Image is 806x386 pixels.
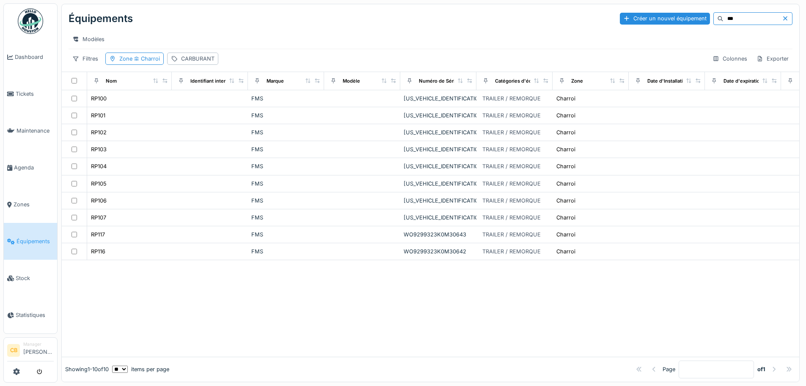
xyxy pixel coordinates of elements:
li: CB [7,344,20,357]
div: RP107 [91,214,106,222]
div: FMS [251,247,321,255]
div: Charroi [556,128,575,136]
div: [US_VEHICLE_IDENTIFICATION_NUMBER] [404,145,473,153]
div: TRAILER / REMORQUE [482,162,541,170]
div: FMS [251,180,321,188]
div: FMS [251,162,321,170]
div: Page [663,365,675,373]
span: Stock [16,274,54,282]
div: CARBURANT [181,55,215,63]
div: TRAILER / REMORQUE [482,145,541,153]
div: TRAILER / REMORQUE [482,247,541,255]
div: Zone [119,55,160,63]
div: TRAILER / REMORQUE [482,94,541,103]
a: Statistiques [4,297,57,333]
div: [US_VEHICLE_IDENTIFICATION_NUMBER] [404,197,473,205]
div: Charroi [556,94,575,103]
a: CB Manager[PERSON_NAME] [7,341,54,361]
div: [US_VEHICLE_IDENTIFICATION_NUMBER] [404,180,473,188]
span: Dashboard [15,53,54,61]
div: RP101 [91,111,105,119]
a: Zones [4,186,57,223]
div: [US_VEHICLE_IDENTIFICATION_NUMBER] [404,128,473,136]
a: Dashboard [4,39,57,75]
div: Manager [23,341,54,347]
div: Showing 1 - 10 of 10 [65,365,109,373]
div: TRAILER / REMORQUE [482,230,541,239]
div: Modèle [343,78,360,85]
div: Modèles [69,33,108,45]
div: RP117 [91,230,105,239]
a: Agenda [4,149,57,186]
a: Stock [4,260,57,297]
div: Charroi [556,162,575,170]
div: WO9299323K0M30643 [404,230,473,239]
div: [US_VEHICLE_IDENTIFICATION_NUMBER] [404,111,473,119]
div: TRAILER / REMORQUE [482,180,541,188]
div: TRAILER / REMORQUE [482,111,541,119]
div: RP100 [91,94,107,103]
div: Nom [106,78,117,85]
div: TRAILER / REMORQUE [482,128,541,136]
a: Équipements [4,223,57,260]
div: Identifiant interne [190,78,231,85]
div: FMS [251,214,321,222]
div: Charroi [556,111,575,119]
div: FMS [251,128,321,136]
span: Zones [14,200,54,208]
span: Statistiques [16,311,54,319]
span: Maintenance [17,127,54,135]
strong: of 1 [757,365,765,373]
span: Agenda [14,164,54,172]
div: Charroi [556,180,575,188]
div: Créer un nouvel équipement [620,13,710,24]
div: TRAILER / REMORQUE [482,214,541,222]
div: Équipements [69,8,133,30]
span: Charroi [132,56,160,62]
li: [PERSON_NAME] [23,341,54,359]
div: TRAILER / REMORQUE [482,197,541,205]
div: [US_VEHICLE_IDENTIFICATION_NUMBER] [404,162,473,170]
div: Exporter [753,53,792,65]
div: WO9299323K0M30642 [404,247,473,255]
div: RP106 [91,197,107,205]
div: RP102 [91,128,107,136]
div: Marque [267,78,284,85]
div: Numéro de Série [419,78,458,85]
a: Maintenance [4,112,57,149]
div: FMS [251,111,321,119]
div: RP105 [91,180,107,188]
div: RP116 [91,247,105,255]
div: [US_VEHICLE_IDENTIFICATION_NUMBER] [404,214,473,222]
div: Date d'Installation [647,78,689,85]
div: RP104 [91,162,107,170]
div: Charroi [556,197,575,205]
div: Charroi [556,247,575,255]
img: Badge_color-CXgf-gQk.svg [18,8,43,34]
div: [US_VEHICLE_IDENTIFICATION_NUMBER] [404,94,473,103]
span: Tickets [16,90,54,98]
div: FMS [251,145,321,153]
div: Catégories d'équipement [495,78,554,85]
div: Colonnes [709,53,751,65]
div: items per page [112,365,169,373]
div: Zone [571,78,583,85]
div: RP103 [91,145,107,153]
div: Date d'expiration [723,78,763,85]
span: Équipements [17,237,54,245]
div: Charroi [556,145,575,153]
div: FMS [251,94,321,103]
div: Charroi [556,214,575,222]
div: FMS [251,230,321,239]
div: Filtres [69,53,102,65]
div: FMS [251,197,321,205]
a: Tickets [4,75,57,112]
div: Charroi [556,230,575,239]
